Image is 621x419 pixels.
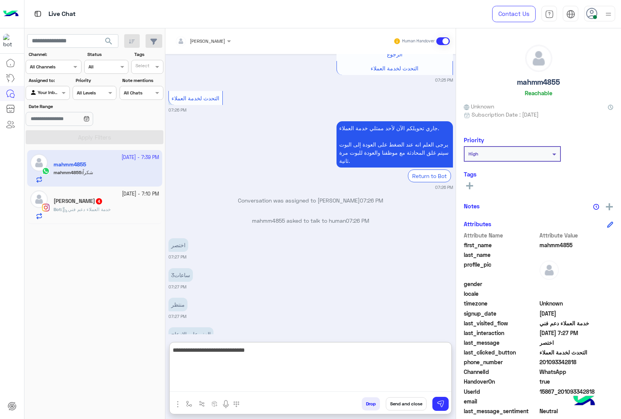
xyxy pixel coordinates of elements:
span: mahmm4855 [539,241,614,249]
span: 0 [539,407,614,415]
button: Send and close [386,397,427,410]
img: Trigger scenario [199,401,205,407]
span: last_message_sentiment [464,407,538,415]
img: add [606,203,613,210]
img: tab [566,10,575,19]
span: UserId [464,388,538,396]
small: 07:26 PM [435,184,453,190]
span: last_message [464,339,538,347]
span: gender [464,280,538,288]
span: الرجوع [387,51,402,58]
span: 4 [96,198,102,204]
label: Priority [76,77,116,84]
button: Trigger scenario [196,397,208,410]
img: defaultAdmin.png [526,45,552,72]
span: null [539,397,614,405]
span: 201093342818 [539,358,614,366]
img: hulul-logo.png [571,388,598,415]
button: Drop [362,397,380,410]
span: 2025-10-11T16:27:24.189Z [539,329,614,337]
h6: Reachable [525,89,552,96]
img: send attachment [173,400,182,409]
img: create order [212,401,218,407]
p: 11/10/2025, 7:27 PM [168,238,188,252]
small: 07:27 PM [168,284,186,290]
span: Unknown [539,299,614,307]
img: tab [33,9,43,19]
small: 07:27 PM [168,313,186,319]
span: خدمة العملاء دعم فني [539,319,614,327]
img: select flow [186,401,192,407]
p: Conversation was assigned to [PERSON_NAME] [168,196,453,204]
span: profile_pic [464,260,538,278]
small: Human Handover [402,38,435,44]
h5: mahmm4855 [517,78,560,87]
h6: Tags [464,171,613,178]
span: last_name [464,251,538,259]
button: search [99,34,118,51]
label: Tags [134,51,163,58]
span: 2024-09-27T16:53:17.345Z [539,309,614,318]
div: Return to Bot [408,169,451,182]
img: tab [545,10,554,19]
p: 11/10/2025, 7:27 PM [168,298,187,311]
button: Apply Filters [26,130,163,144]
small: 07:27 PM [168,254,186,260]
label: Status [87,51,127,58]
span: Attribute Value [539,231,614,239]
span: 07:26 PM [360,197,383,204]
img: notes [593,204,599,210]
span: 2 [539,368,614,376]
p: mahmm4855 asked to talk to human [168,216,453,225]
span: التحدث لخدمة العملاء [371,65,418,72]
label: Note mentions [122,77,162,84]
span: locale [464,290,538,298]
img: 713415422032625 [3,34,17,48]
img: Instagram [42,204,50,211]
h6: Notes [464,203,480,209]
span: search [104,37,113,46]
label: Date Range [29,103,116,110]
img: profile [604,9,613,19]
button: select flow [183,397,196,410]
small: 07:26 PM [168,107,186,113]
span: last_visited_flow [464,319,538,327]
p: Live Chat [49,9,76,19]
label: Channel: [29,51,81,58]
span: HandoverOn [464,377,538,386]
span: 15867_201093342818 [539,388,614,396]
button: create order [208,397,221,410]
small: [DATE] - 7:10 PM [122,190,159,198]
span: [PERSON_NAME] [190,38,225,44]
h6: Attributes [464,220,491,227]
span: first_name [464,241,538,249]
img: defaultAdmin.png [30,190,48,208]
h6: Priority [464,136,484,143]
span: 07:26 PM [346,217,369,224]
span: null [539,280,614,288]
span: phone_number [464,358,538,366]
span: Attribute Name [464,231,538,239]
img: make a call [233,401,239,407]
span: التحدث لخدمة العملاء [539,348,614,356]
span: التحدث لخدمة العملاء [172,95,219,101]
span: signup_date [464,309,538,318]
span: Unknown [464,102,494,110]
span: ChannelId [464,368,538,376]
img: send message [437,400,444,408]
h5: محمد الزيات [54,198,103,204]
a: Contact Us [492,6,536,22]
span: null [539,290,614,298]
span: last_interaction [464,329,538,337]
p: 11/10/2025, 7:39 PM [168,327,213,341]
span: خدمة العملاء دعم فني [62,206,111,212]
img: defaultAdmin.png [539,260,559,280]
span: Bot [54,206,61,212]
small: 07:25 PM [435,77,453,83]
a: tab [541,6,557,22]
span: true [539,377,614,386]
img: Logo [3,6,19,22]
span: email [464,397,538,405]
p: 11/10/2025, 7:27 PM [168,268,193,282]
p: 11/10/2025, 7:26 PM [337,121,453,168]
